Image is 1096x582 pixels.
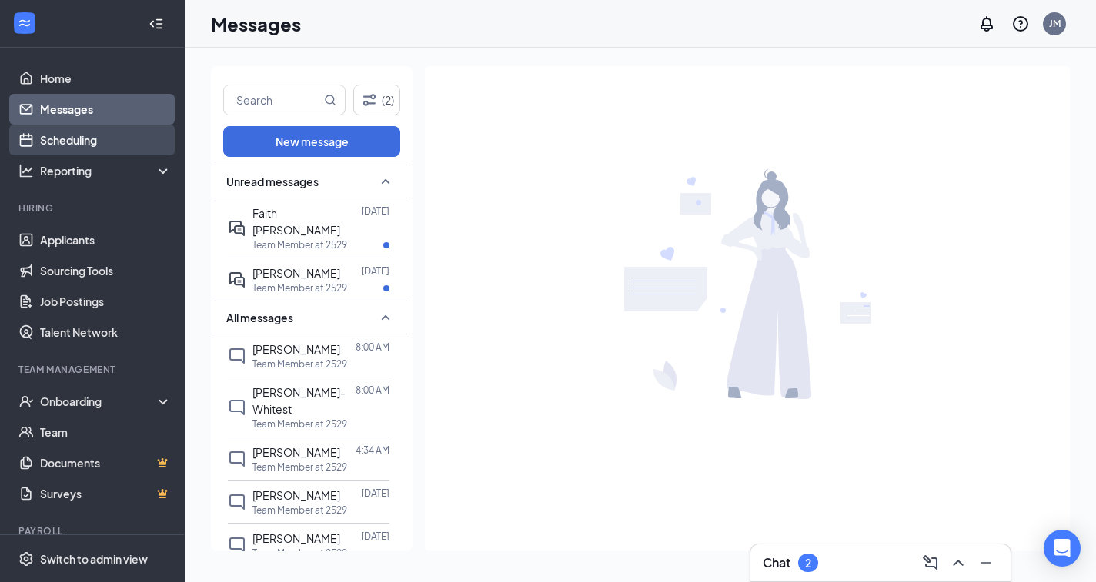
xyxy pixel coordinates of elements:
span: [PERSON_NAME] [252,531,340,545]
svg: Minimize [977,554,995,572]
svg: ChatInactive [228,398,246,417]
svg: UserCheck [18,394,34,409]
svg: Collapse [149,16,164,32]
svg: MagnifyingGlass [324,94,336,106]
p: [DATE] [361,487,389,500]
div: JM [1049,17,1061,30]
a: Team [40,417,172,447]
p: [DATE] [361,530,389,543]
svg: Notifications [977,15,996,33]
a: Home [40,63,172,94]
p: 4:34 AM [356,444,389,457]
svg: Analysis [18,163,34,178]
svg: ComposeMessage [921,554,940,572]
p: Team Member at 2529 [252,358,347,371]
svg: ChatInactive [228,450,246,468]
svg: ChatInactive [228,536,246,554]
a: Messages [40,94,172,125]
input: Search [224,85,321,115]
p: Team Member at 2529 [252,417,347,431]
button: Filter (2) [353,85,400,115]
a: Applicants [40,224,172,255]
svg: SmallChevronUp [376,308,395,327]
span: [PERSON_NAME] [252,488,340,502]
svg: WorkstreamLogo [17,15,32,31]
span: [PERSON_NAME] [252,266,340,280]
p: [DATE] [361,205,389,218]
a: Sourcing Tools [40,255,172,286]
svg: ActiveDoubleChat [228,219,246,238]
a: Job Postings [40,286,172,317]
h1: Messages [211,11,301,37]
p: Team Member at 2529 [252,281,347,294]
svg: ChevronUp [949,554,967,572]
div: Open Intercom Messenger [1044,530,1081,567]
div: Hiring [18,201,169,215]
a: Scheduling [40,125,172,155]
div: Switch to admin view [40,551,148,567]
span: [PERSON_NAME]-Whitest [252,385,346,416]
span: Unread messages [226,174,319,189]
p: [DATE] [361,264,389,278]
button: ComposeMessage [918,550,943,575]
div: Payroll [18,524,169,537]
p: Team Member at 2529 [252,504,347,517]
svg: Filter [360,91,379,109]
button: Minimize [974,550,998,575]
div: 2 [805,557,811,570]
p: 8:00 AM [356,384,389,397]
span: Faith [PERSON_NAME] [252,206,340,237]
a: DocumentsCrown [40,447,172,478]
div: Reporting [40,163,172,178]
p: Team Member at 2529 [252,461,347,474]
svg: ChatInactive [228,347,246,365]
p: 8:00 AM [356,341,389,354]
span: All messages [226,310,293,325]
span: [PERSON_NAME] [252,342,340,356]
svg: ActiveDoubleChat [228,271,246,289]
a: SurveysCrown [40,478,172,509]
svg: Settings [18,551,34,567]
button: ChevronUp [946,550,971,575]
div: Team Management [18,363,169,376]
div: Onboarding [40,394,159,409]
svg: QuestionInfo [1011,15,1030,33]
svg: ChatInactive [228,493,246,511]
svg: SmallChevronUp [376,172,395,191]
p: Team Member at 2529 [252,238,347,251]
p: Team Member at 2529 [252,547,347,560]
h3: Chat [763,554,790,571]
a: Talent Network [40,317,172,348]
button: New message [223,126,400,157]
span: [PERSON_NAME] [252,445,340,459]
